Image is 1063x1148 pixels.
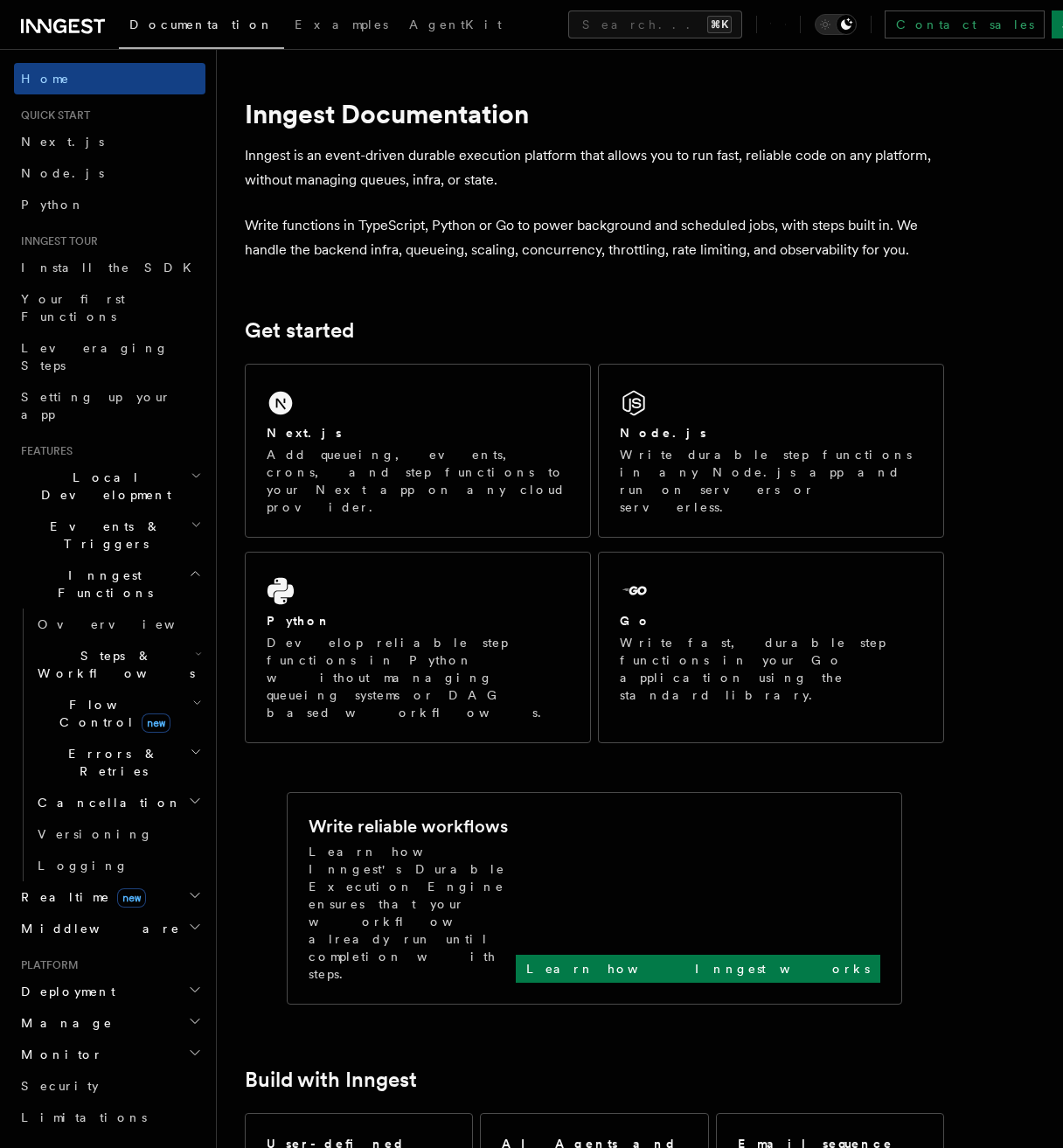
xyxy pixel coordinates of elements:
span: Home [21,70,70,87]
span: new [117,888,146,908]
span: Monitor [14,1046,103,1063]
button: Inngest Functions [14,560,205,609]
a: AgentKit [399,5,512,47]
h2: Python [267,612,331,630]
span: Realtime [14,888,146,906]
h2: Go [620,612,651,630]
a: Logging [31,850,205,881]
a: Versioning [31,818,205,850]
a: Next.js [14,126,205,157]
p: Learn how Inngest works [526,960,870,978]
p: Write functions in TypeScript, Python or Go to power background and scheduled jobs, with steps bu... [245,213,944,262]
span: Inngest tour [14,234,98,248]
span: Next.js [21,135,104,149]
a: Leveraging Steps [14,332,205,381]
a: Security [14,1070,205,1102]
button: Local Development [14,462,205,511]
button: Toggle dark mode [815,14,857,35]
span: Examples [295,17,388,31]
h2: Next.js [267,424,342,442]
span: Deployment [14,983,115,1000]
span: Limitations [21,1110,147,1124]
span: Steps & Workflows [31,647,195,682]
span: new [142,713,170,733]
span: Middleware [14,920,180,937]
span: Documentation [129,17,274,31]
button: Steps & Workflows [31,640,205,689]
button: Middleware [14,913,205,944]
kbd: ⌘K [707,16,732,33]
button: Cancellation [31,787,205,818]
span: Install the SDK [21,261,202,275]
button: Manage [14,1007,205,1039]
a: Documentation [119,5,284,49]
span: Features [14,444,73,458]
p: Learn how Inngest's Durable Execution Engine ensures that your workflow already run until complet... [309,843,516,983]
h2: Node.js [620,424,706,442]
a: Examples [284,5,399,47]
button: Monitor [14,1039,205,1070]
span: Leveraging Steps [21,341,169,372]
button: Deployment [14,976,205,1007]
h1: Inngest Documentation [245,98,944,129]
span: Overview [38,617,218,631]
span: Versioning [38,827,153,841]
button: Errors & Retries [31,738,205,787]
a: Overview [31,609,205,640]
a: Node.js [14,157,205,189]
a: Install the SDK [14,252,205,283]
p: Add queueing, events, crons, and step functions to your Next app on any cloud provider. [267,446,569,516]
a: Home [14,63,205,94]
span: Events & Triggers [14,518,191,553]
a: Next.jsAdd queueing, events, crons, and step functions to your Next app on any cloud provider. [245,364,591,538]
p: Write durable step functions in any Node.js app and run on servers or serverless. [620,446,922,516]
a: Build with Inngest [245,1068,417,1092]
span: Python [21,198,85,212]
span: Flow Control [31,696,192,731]
span: Node.js [21,166,104,180]
span: Platform [14,958,79,972]
button: Events & Triggers [14,511,205,560]
span: Logging [38,859,129,873]
p: Develop reliable step functions in Python without managing queueing systems or DAG based workflows. [267,634,569,721]
p: Inngest is an event-driven durable execution platform that allows you to run fast, reliable code ... [245,143,944,192]
span: Local Development [14,469,191,504]
p: Write fast, durable step functions in your Go application using the standard library. [620,634,922,704]
a: PythonDevelop reliable step functions in Python without managing queueing systems or DAG based wo... [245,552,591,743]
a: Your first Functions [14,283,205,332]
div: Inngest Functions [14,609,205,881]
a: Limitations [14,1102,205,1133]
span: Cancellation [31,794,182,811]
span: Your first Functions [21,292,125,324]
h2: Write reliable workflows [309,814,508,838]
button: Flow Controlnew [31,689,205,738]
a: Setting up your app [14,381,205,430]
a: Learn how Inngest works [516,955,880,983]
a: Python [14,189,205,220]
button: Search...⌘K [568,10,742,38]
span: Setting up your app [21,390,171,421]
span: AgentKit [409,17,502,31]
a: GoWrite fast, durable step functions in your Go application using the standard library. [598,552,944,743]
span: Quick start [14,108,90,122]
a: Node.jsWrite durable step functions in any Node.js app and run on servers or serverless. [598,364,944,538]
a: Contact sales [885,10,1045,38]
span: Manage [14,1014,113,1032]
a: Get started [245,318,354,343]
span: Errors & Retries [31,745,190,780]
button: Realtimenew [14,881,205,913]
span: Security [21,1079,99,1093]
span: Inngest Functions [14,567,189,602]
